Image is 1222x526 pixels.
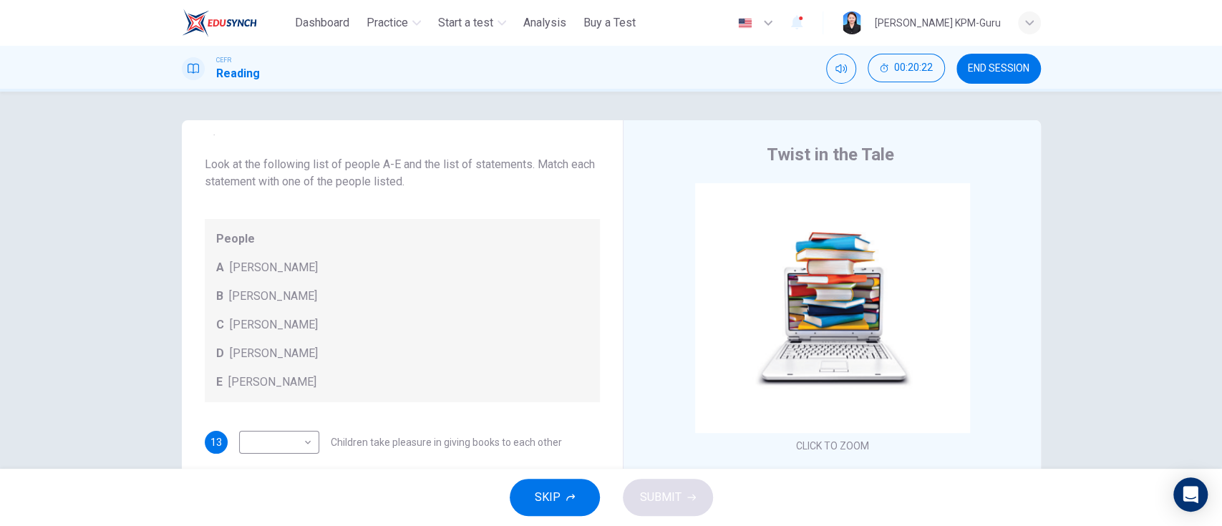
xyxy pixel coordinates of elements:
span: Analysis [523,14,566,31]
span: Children take pleasure in giving books to each other [331,437,562,447]
span: [PERSON_NAME] [230,259,318,276]
span: D [216,345,224,362]
span: A [216,259,224,276]
div: [PERSON_NAME] KPM-Guru [875,14,1001,31]
span: Buy a Test [583,14,636,31]
button: Start a test [432,10,512,36]
span: SKIP [535,487,561,507]
span: [PERSON_NAME] [229,288,317,305]
span: C [216,316,224,333]
div: Hide [868,54,945,84]
div: Open Intercom Messenger [1173,477,1208,512]
span: People [216,230,588,248]
span: Start a test [438,14,493,31]
span: Dashboard [295,14,349,31]
a: ELTC logo [182,9,290,37]
img: en [736,18,754,29]
span: END SESSION [968,63,1029,74]
img: Profile picture [840,11,863,34]
span: B [216,288,223,305]
button: Analysis [518,10,572,36]
h4: Twist in the Tale [767,143,894,166]
button: 00:20:22 [868,54,945,82]
span: 00:20:22 [894,62,933,74]
div: Mute [826,54,856,84]
h1: Reading [216,65,260,82]
span: [PERSON_NAME] [230,345,318,362]
button: END SESSION [956,54,1041,84]
span: E [216,374,223,391]
span: [PERSON_NAME] [230,316,318,333]
button: Dashboard [289,10,355,36]
span: CEFR [216,55,231,65]
span: [PERSON_NAME] [228,374,316,391]
img: ELTC logo [182,9,257,37]
button: Practice [361,10,427,36]
span: 13 [210,437,222,447]
button: Buy a Test [578,10,641,36]
span: Look at the following list of people A-E and the list of statements. Match each statement with on... [205,156,600,190]
button: SKIP [510,479,600,516]
span: Practice [367,14,408,31]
